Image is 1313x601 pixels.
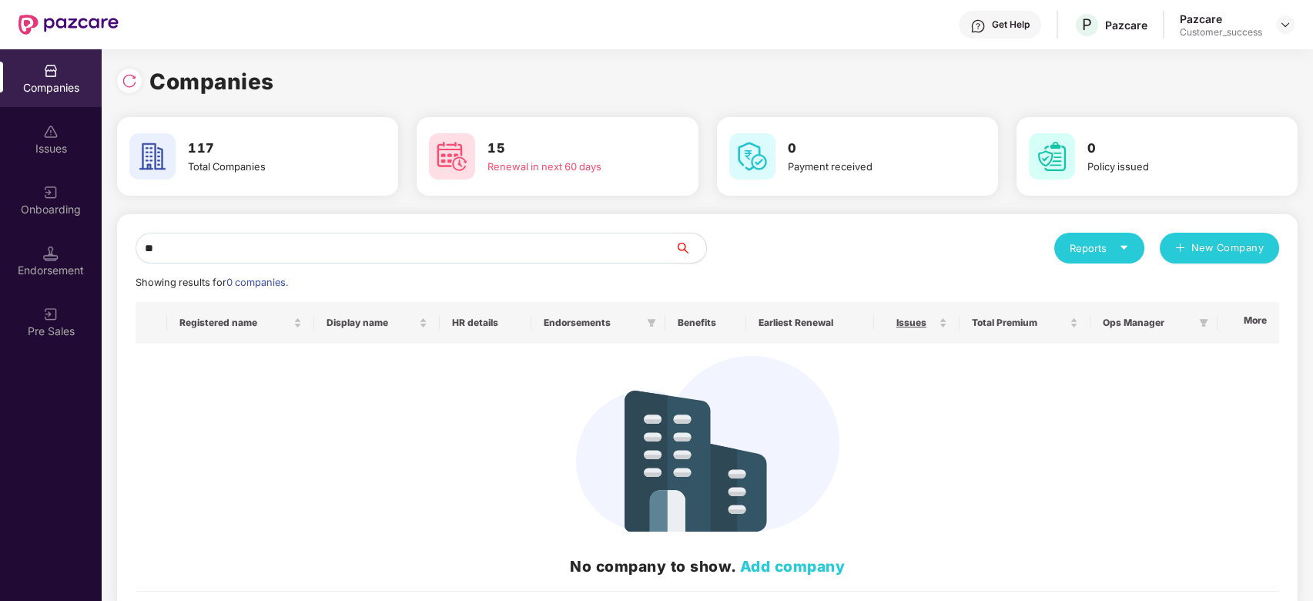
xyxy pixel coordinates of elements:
[188,159,355,174] div: Total Companies
[647,318,656,327] span: filter
[136,277,288,288] span: Showing results for
[1191,240,1264,256] span: New Company
[1218,302,1279,344] th: More
[429,133,475,180] img: svg+xml;base64,PHN2ZyB4bWxucz0iaHR0cDovL3d3dy53My5vcmcvMjAwMC9zdmciIHdpZHRoPSI2MCIgaGVpZ2h0PSI2MC...
[1279,18,1291,31] img: svg+xml;base64,PHN2ZyBpZD0iRHJvcGRvd24tMzJ4MzIiIHhtbG5zPSJodHRwOi8vd3d3LnczLm9yZy8yMDAwL3N2ZyIgd2...
[1180,12,1262,26] div: Pazcare
[487,159,655,174] div: Renewal in next 60 days
[1103,317,1193,329] span: Ops Manager
[122,73,137,89] img: svg+xml;base64,PHN2ZyBpZD0iUmVsb2FkLTMyeDMyIiB4bWxucz0iaHR0cDovL3d3dy53My5vcmcvMjAwMC9zdmciIHdpZH...
[576,356,839,532] img: svg+xml;base64,PHN2ZyB4bWxucz0iaHR0cDovL3d3dy53My5vcmcvMjAwMC9zdmciIHdpZHRoPSIzNDIiIGhlaWdodD0iMj...
[188,139,355,159] h3: 117
[1160,233,1279,264] button: plusNew Company
[675,242,706,254] span: search
[1087,139,1254,159] h3: 0
[729,133,775,180] img: svg+xml;base64,PHN2ZyB4bWxucz0iaHR0cDovL3d3dy53My5vcmcvMjAwMC9zdmciIHdpZHRoPSI2MCIgaGVpZ2h0PSI2MC...
[740,557,846,576] a: Add company
[886,317,936,329] span: Issues
[18,15,119,35] img: New Pazcare Logo
[675,233,707,264] button: search
[874,302,960,344] th: Issues
[149,65,274,99] h1: Companies
[665,302,747,344] th: Benefits
[788,159,955,174] div: Payment received
[1082,15,1092,34] span: P
[544,317,641,329] span: Endorsements
[992,18,1030,31] div: Get Help
[972,317,1067,329] span: Total Premium
[179,317,290,329] span: Registered name
[487,139,655,159] h3: 15
[226,277,288,288] span: 0 companies.
[1196,314,1211,332] span: filter
[148,555,1267,578] h2: No company to show.
[1105,18,1147,32] div: Pazcare
[43,185,59,200] img: svg+xml;base64,PHN2ZyB3aWR0aD0iMjAiIGhlaWdodD0iMjAiIHZpZXdCb3g9IjAgMCAyMCAyMCIgZmlsbD0ibm9uZSIgeG...
[43,246,59,261] img: svg+xml;base64,PHN2ZyB3aWR0aD0iMTQuNSIgaGVpZ2h0PSIxNC41IiB2aWV3Qm94PSIwIDAgMTYgMTYiIGZpbGw9Im5vbm...
[1175,243,1185,255] span: plus
[970,18,986,34] img: svg+xml;base64,PHN2ZyBpZD0iSGVscC0zMngzMiIgeG1sbnM9Imh0dHA6Ly93d3cudzMub3JnLzIwMDAvc3ZnIiB3aWR0aD...
[1029,133,1075,180] img: svg+xml;base64,PHN2ZyB4bWxucz0iaHR0cDovL3d3dy53My5vcmcvMjAwMC9zdmciIHdpZHRoPSI2MCIgaGVpZ2h0PSI2MC...
[440,302,531,344] th: HR details
[167,302,314,344] th: Registered name
[960,302,1090,344] th: Total Premium
[1199,318,1208,327] span: filter
[644,314,659,332] span: filter
[1180,26,1262,39] div: Customer_success
[327,317,417,329] span: Display name
[788,139,955,159] h3: 0
[1119,243,1129,253] span: caret-down
[1070,240,1129,256] div: Reports
[1087,159,1254,174] div: Policy issued
[746,302,874,344] th: Earliest Renewal
[43,307,59,322] img: svg+xml;base64,PHN2ZyB3aWR0aD0iMjAiIGhlaWdodD0iMjAiIHZpZXdCb3g9IjAgMCAyMCAyMCIgZmlsbD0ibm9uZSIgeG...
[129,133,176,180] img: svg+xml;base64,PHN2ZyB4bWxucz0iaHR0cDovL3d3dy53My5vcmcvMjAwMC9zdmciIHdpZHRoPSI2MCIgaGVpZ2h0PSI2MC...
[314,302,440,344] th: Display name
[43,63,59,79] img: svg+xml;base64,PHN2ZyBpZD0iQ29tcGFuaWVzIiB4bWxucz0iaHR0cDovL3d3dy53My5vcmcvMjAwMC9zdmciIHdpZHRoPS...
[43,124,59,139] img: svg+xml;base64,PHN2ZyBpZD0iSXNzdWVzX2Rpc2FibGVkIiB4bWxucz0iaHR0cDovL3d3dy53My5vcmcvMjAwMC9zdmciIH...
